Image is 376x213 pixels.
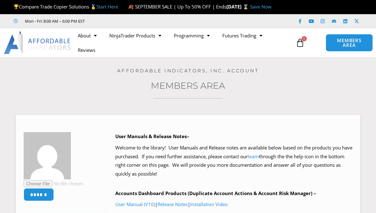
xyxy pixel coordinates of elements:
img: LogoAI | Affordable Indicators – NinjaTrader [4,31,71,54]
a: 0 [286,34,314,52]
span: Mon - Fri: 8:00 AM – 6:00 PM EST [23,17,85,25]
p: | | [115,200,352,209]
strong: [DATE] ⌛ [226,3,250,10]
a: Release Notes [157,201,188,207]
a: NinjaTrader Products [103,28,168,43]
a: team [248,153,259,160]
a: Save Now [250,3,271,10]
span: 🍂 SEPTEMBER SALE | Up To 50% OFF | Ends [128,3,226,10]
a: Affordable Indicators, Inc. Account [117,68,259,74]
b: User Manuals & Release Notes– [115,133,189,139]
a: Reviews [71,43,102,57]
a: MEMBERS AREA [326,34,373,52]
img: 🏆 [14,4,19,9]
a: Start Here [96,3,118,10]
span: Compare Trade Copier Solutions 🥇 [14,3,118,10]
span: MEMBERS AREA [332,38,366,48]
span: 0 [302,36,307,41]
a: Installation Video [190,201,228,207]
a: Members Area [151,80,225,91]
a: User Manual (V10) [115,201,155,207]
iframe: Customer reviews powered by Trustpilot [94,18,188,24]
a: About [71,28,103,43]
a: Futures Trading [216,28,269,43]
nav: Menu [71,28,293,57]
b: Accounts Dashboard Products (Duplicate Account Actions & Account Risk Manager) – [115,190,316,196]
p: Welcome to the library! User Manuals and Release notes are available below based on the products ... [115,143,352,178]
img: a3dcfe464c1e317232f9c6edf62711f1b93a3b3d299e5fba6250e9a37ba151ba [24,132,71,179]
a: Programming [168,28,216,43]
